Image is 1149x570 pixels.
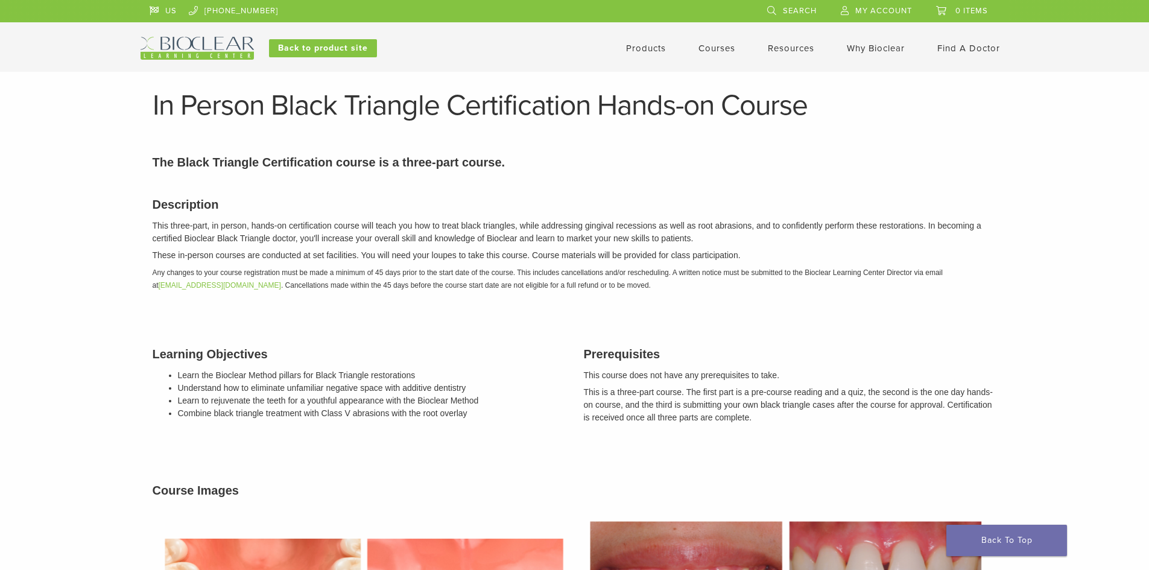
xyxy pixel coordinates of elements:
a: Products [626,43,666,54]
li: Understand how to eliminate unfamiliar negative space with additive dentistry [178,382,566,394]
h3: Description [153,195,997,214]
p: This is a three-part course. The first part is a pre-course reading and a quiz, the second is the... [584,386,997,424]
em: Any changes to your course registration must be made a minimum of 45 days prior to the start date... [153,268,943,290]
span: Search [783,6,817,16]
p: This three-part, in person, hands-on certification course will teach you how to treat black trian... [153,220,997,245]
a: Find A Doctor [937,43,1000,54]
a: [EMAIL_ADDRESS][DOMAIN_NAME] [159,281,281,290]
li: Learn the Bioclear Method pillars for Black Triangle restorations [178,369,566,382]
h3: Course Images [153,481,997,499]
p: This course does not have any prerequisites to take. [584,369,997,382]
h3: Learning Objectives [153,345,566,363]
span: My Account [855,6,912,16]
a: Back To Top [946,525,1067,556]
span: 0 items [955,6,988,16]
a: Why Bioclear [847,43,905,54]
li: Combine black triangle treatment with Class V abrasions with the root overlay [178,407,566,420]
img: Bioclear [141,37,254,60]
li: Learn to rejuvenate the teeth for a youthful appearance with the Bioclear Method [178,394,566,407]
h1: In Person Black Triangle Certification Hands-on Course [153,91,997,120]
h3: Prerequisites [584,345,997,363]
a: Resources [768,43,814,54]
p: The Black Triangle Certification course is a three-part course. [153,153,997,171]
a: Back to product site [269,39,377,57]
p: These in-person courses are conducted at set facilities. You will need your loupes to take this c... [153,249,997,262]
a: Courses [698,43,735,54]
